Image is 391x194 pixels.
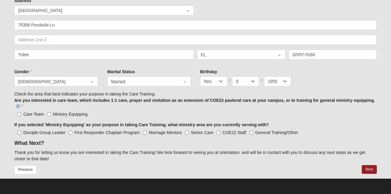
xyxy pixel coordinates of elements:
[222,130,246,135] span: COE22 Staff
[107,69,135,75] label: Marital Status
[14,35,377,45] input: Address Line 2
[68,131,72,135] input: First Responder Chaplain Program
[14,20,377,30] input: Address Line 1
[14,69,32,75] label: Gender
[191,130,214,135] span: Senior Care
[143,131,147,135] input: Marriage Mentors
[200,69,217,75] label: Birthday
[288,49,377,60] input: Zip
[23,112,44,117] span: Care Team
[229,78,230,84] span: /
[201,52,271,58] span: FL
[23,130,65,135] span: Disciple Group Leader
[17,112,21,116] input: Care Team
[249,131,253,135] input: General Training/Other
[111,78,176,85] span: Married
[14,149,377,162] p: Thank you for letting us know you are interested in taking the Care Training! We look forward to ...
[14,97,377,109] label: Are you interested in care team, which includes 1:1 care, prayer and visitation as an extension o...
[149,130,182,135] span: Marriage Mentors
[261,78,262,84] span: /
[18,78,89,85] span: Female
[255,130,298,135] span: General Training/Other
[362,165,377,174] button: Next
[14,49,194,60] input: City
[53,112,87,117] span: Ministry Equipping
[185,131,189,135] input: Senior Care
[18,7,179,14] span: United States
[216,131,220,135] input: COE22 Staff
[14,140,377,147] h4: What Next?
[47,112,51,116] input: Ministry Equipping
[14,122,269,128] label: If you selected 'Ministry Equipping' as your purpose in taking Care Training, what ministry area ...
[17,131,21,135] input: Disciple Group Leader
[14,165,37,174] button: Previous
[75,130,140,135] span: First Responder Chaplain Program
